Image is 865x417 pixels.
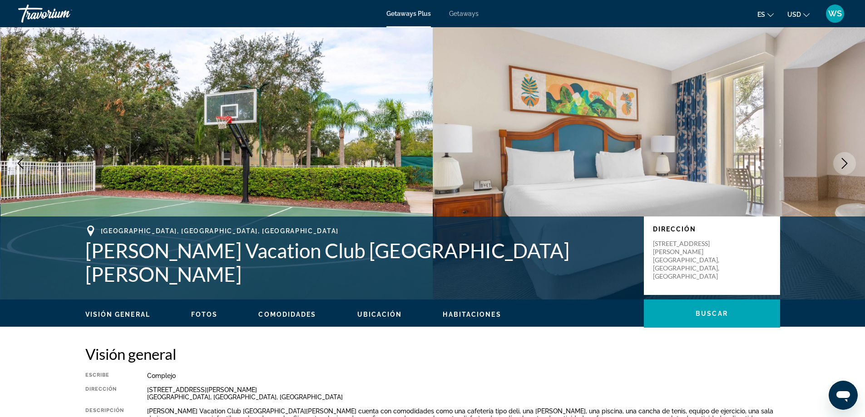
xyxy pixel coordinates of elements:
[449,10,479,17] a: Getaways
[357,310,402,319] button: Ubicación
[147,372,780,379] div: Complejo
[829,381,858,410] iframe: Botón para iniciar la ventana de mensajería
[653,240,726,280] p: [STREET_ADDRESS][PERSON_NAME] [GEOGRAPHIC_DATA], [GEOGRAPHIC_DATA], [GEOGRAPHIC_DATA]
[787,8,810,21] button: Change currency
[85,310,150,319] button: Visión general
[696,310,728,317] span: Buscar
[258,310,316,319] button: Comodidades
[386,10,431,17] a: Getaways Plus
[823,4,847,23] button: User Menu
[85,311,150,318] span: Visión general
[828,9,842,18] span: WS
[357,311,402,318] span: Ubicación
[18,2,109,25] a: Travorium
[644,299,780,328] button: Buscar
[85,345,780,363] h2: Visión general
[757,8,774,21] button: Change language
[191,310,218,319] button: Fotos
[85,239,635,286] h1: [PERSON_NAME] Vacation Club [GEOGRAPHIC_DATA][PERSON_NAME]
[191,311,218,318] span: Fotos
[787,11,801,18] span: USD
[85,372,124,379] div: Escribe
[833,152,856,175] button: Next image
[757,11,765,18] span: es
[147,386,780,401] div: [STREET_ADDRESS][PERSON_NAME] [GEOGRAPHIC_DATA], [GEOGRAPHIC_DATA], [GEOGRAPHIC_DATA]
[443,311,501,318] span: Habitaciones
[443,310,501,319] button: Habitaciones
[653,226,771,233] p: Dirección
[258,311,316,318] span: Comodidades
[85,386,124,401] div: Dirección
[101,227,339,235] span: [GEOGRAPHIC_DATA], [GEOGRAPHIC_DATA], [GEOGRAPHIC_DATA]
[9,152,32,175] button: Previous image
